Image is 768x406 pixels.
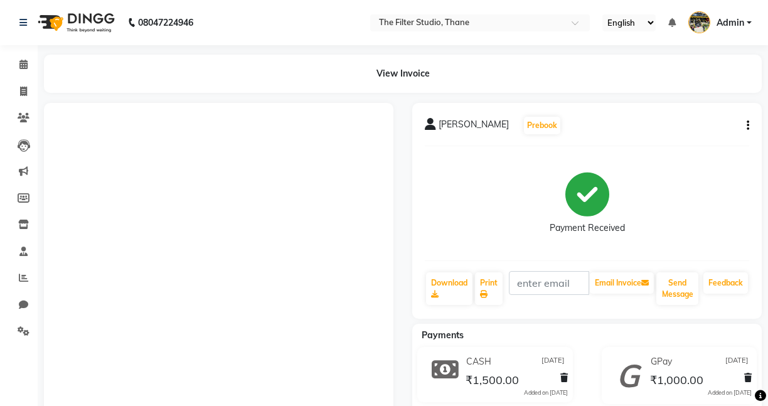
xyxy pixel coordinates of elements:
button: Email Invoice [590,272,654,294]
span: ₹1,000.00 [650,373,703,390]
span: GPay [651,355,672,368]
input: enter email [509,271,589,295]
img: Admin [688,11,710,33]
b: 08047224946 [138,5,193,40]
div: Payment Received [550,222,625,235]
span: Admin [717,16,744,29]
span: ₹1,500.00 [466,373,519,390]
div: View Invoice [44,55,762,93]
img: logo [32,5,118,40]
a: Download [426,272,472,305]
div: Added on [DATE] [708,388,752,397]
iframe: chat widget [715,356,755,393]
span: [DATE] [725,355,749,368]
span: Payments [422,329,464,341]
span: [PERSON_NAME] [439,118,509,136]
div: Added on [DATE] [524,388,568,397]
span: CASH [466,355,491,368]
span: [DATE] [541,355,565,368]
a: Print [475,272,503,305]
a: Feedback [703,272,748,294]
button: Prebook [524,117,560,134]
button: Send Message [656,272,698,305]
